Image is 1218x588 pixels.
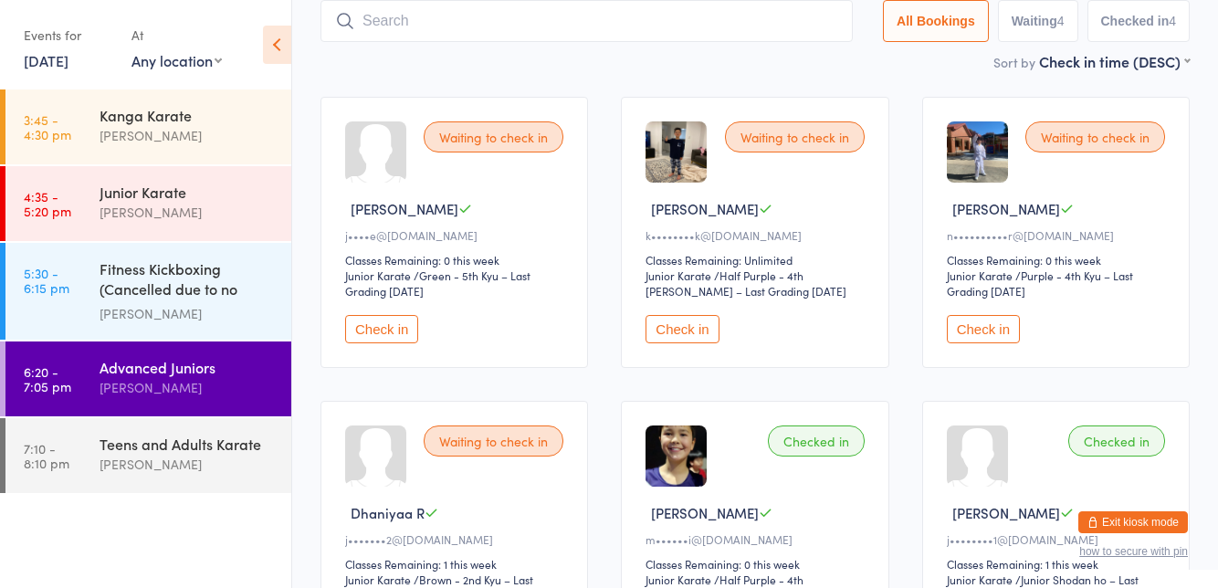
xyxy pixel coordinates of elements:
div: Junior Karate [345,572,411,587]
div: [PERSON_NAME] [100,454,276,475]
div: Checked in [768,425,865,457]
time: 3:45 - 4:30 pm [24,112,71,142]
div: At [131,20,222,50]
div: j••••••••1@[DOMAIN_NAME] [947,531,1171,547]
button: Check in [646,315,719,343]
a: [DATE] [24,50,68,70]
a: 3:45 -4:30 pmKanga Karate[PERSON_NAME] [5,89,291,164]
div: Junior Karate [345,268,411,283]
div: n••••••••••r@[DOMAIN_NAME] [947,227,1171,243]
div: j••••e@[DOMAIN_NAME] [345,227,569,243]
div: Advanced Juniors [100,357,276,377]
div: Waiting to check in [424,121,563,152]
div: Any location [131,50,222,70]
div: Waiting to check in [1025,121,1165,152]
div: j•••••••2@[DOMAIN_NAME] [345,531,569,547]
span: [PERSON_NAME] [651,199,759,218]
time: 5:30 - 6:15 pm [24,266,69,295]
time: 4:35 - 5:20 pm [24,189,71,218]
div: Junior Karate [646,268,711,283]
span: [PERSON_NAME] [952,503,1060,522]
div: Checked in [1068,425,1165,457]
div: Check in time (DESC) [1039,51,1190,71]
div: Classes Remaining: 0 this week [646,556,869,572]
span: / Purple - 4th Kyu – Last Grading [DATE] [947,268,1133,299]
img: image1747231386.png [646,121,707,183]
div: Classes Remaining: 0 this week [345,252,569,268]
div: Waiting to check in [725,121,865,152]
button: how to secure with pin [1079,545,1188,558]
div: Fitness Kickboxing (Cancelled due to no Bookings) [100,258,276,303]
span: [PERSON_NAME] [952,199,1060,218]
label: Sort by [993,53,1035,71]
a: 6:20 -7:05 pmAdvanced Juniors[PERSON_NAME] [5,341,291,416]
div: Junior Karate [947,572,1013,587]
div: 4 [1057,14,1065,28]
div: Events for [24,20,113,50]
div: Teens and Adults Karate [100,434,276,454]
a: 4:35 -5:20 pmJunior Karate[PERSON_NAME] [5,166,291,241]
a: 5:30 -6:15 pmFitness Kickboxing (Cancelled due to no Bookings)[PERSON_NAME] [5,243,291,340]
button: Check in [947,315,1020,343]
span: / Half Purple - 4th [PERSON_NAME] – Last Grading [DATE] [646,268,846,299]
button: Exit kiosk mode [1078,511,1188,533]
div: Waiting to check in [424,425,563,457]
span: Dhaniyaa R [351,503,425,522]
time: 6:20 - 7:05 pm [24,364,71,394]
div: Classes Remaining: 1 this week [947,556,1171,572]
div: m••••••i@[DOMAIN_NAME] [646,531,869,547]
div: Junior Karate [100,182,276,202]
div: 4 [1169,14,1176,28]
a: 7:10 -8:10 pmTeens and Adults Karate[PERSON_NAME] [5,418,291,493]
div: Kanga Karate [100,105,276,125]
time: 7:10 - 8:10 pm [24,441,69,470]
div: [PERSON_NAME] [100,303,276,324]
div: [PERSON_NAME] [100,377,276,398]
div: Junior Karate [646,572,711,587]
div: Classes Remaining: Unlimited [646,252,869,268]
button: Check in [345,315,418,343]
img: image1723115923.png [947,121,1008,183]
div: [PERSON_NAME] [100,202,276,223]
div: [PERSON_NAME] [100,125,276,146]
span: [PERSON_NAME] [651,503,759,522]
div: Classes Remaining: 0 this week [947,252,1171,268]
div: Classes Remaining: 1 this week [345,556,569,572]
span: [PERSON_NAME] [351,199,458,218]
div: k••••••••k@[DOMAIN_NAME] [646,227,869,243]
img: image1739448873.png [646,425,707,487]
div: Junior Karate [947,268,1013,283]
